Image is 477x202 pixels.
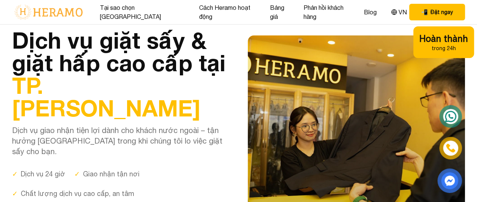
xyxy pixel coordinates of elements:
img: logo-with-text.png [12,4,85,20]
span: ✓ [12,188,18,199]
p: Dịch vụ giao nhận tiện lợi dành cho khách nước ngoài – tận hưởng [GEOGRAPHIC_DATA] trong khi chún... [12,125,230,157]
span: ✓ [74,169,80,179]
div: Chất lượng dịch vụ cao cấp, an tâm [12,188,134,199]
div: Hoàn thành [419,32,468,44]
div: Dịch vụ 24 giờ [12,169,65,179]
a: Blog [364,8,377,17]
span: ✓ [12,169,18,179]
a: Cách Heramo hoạt động [199,3,258,21]
img: phone-icon [446,144,455,153]
span: Đặt ngay [431,8,453,16]
button: phone Đặt ngay [409,4,465,20]
a: phone-icon [439,137,462,159]
button: VN [389,7,409,17]
a: Phản hồi khách hàng [303,3,352,21]
span: TP. [PERSON_NAME] [12,72,201,121]
div: trong 24h [419,44,468,52]
div: Giao nhận tận nơi [74,169,140,179]
a: Bảng giá [270,3,291,21]
h1: Dịch vụ giặt sấy & giặt hấp cao cấp tại [12,29,230,119]
a: Tại sao chọn [GEOGRAPHIC_DATA] [100,3,187,21]
span: phone [421,8,428,16]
